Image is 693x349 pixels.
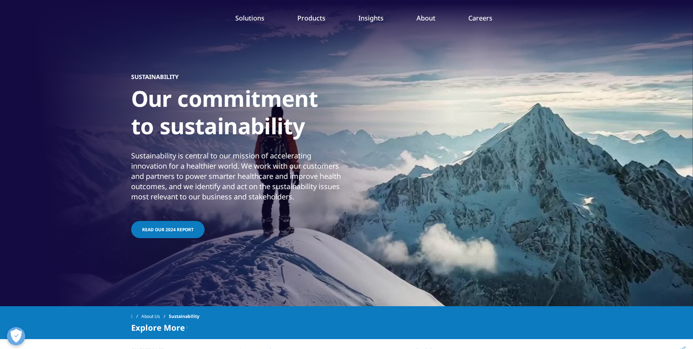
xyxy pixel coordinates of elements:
[193,3,562,37] nav: Primary
[131,85,405,144] h1: Our commitment to sustainability
[131,323,185,332] span: Explore More
[7,327,25,345] button: Open Preferences
[131,221,205,238] a: READ OUR 2024 REPORT
[131,73,179,80] h5: Sustainability
[169,310,199,323] span: Sustainability
[297,14,325,22] a: Products
[141,310,169,323] a: About Us
[131,151,345,206] p: Sustainability is central to our mission of accelerating innovation for a healthier world. We wor...
[358,14,384,22] a: Insights
[142,226,194,233] span: READ OUR 2024 REPORT
[468,14,492,22] a: Careers
[235,14,264,22] a: Solutions
[416,14,435,22] a: About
